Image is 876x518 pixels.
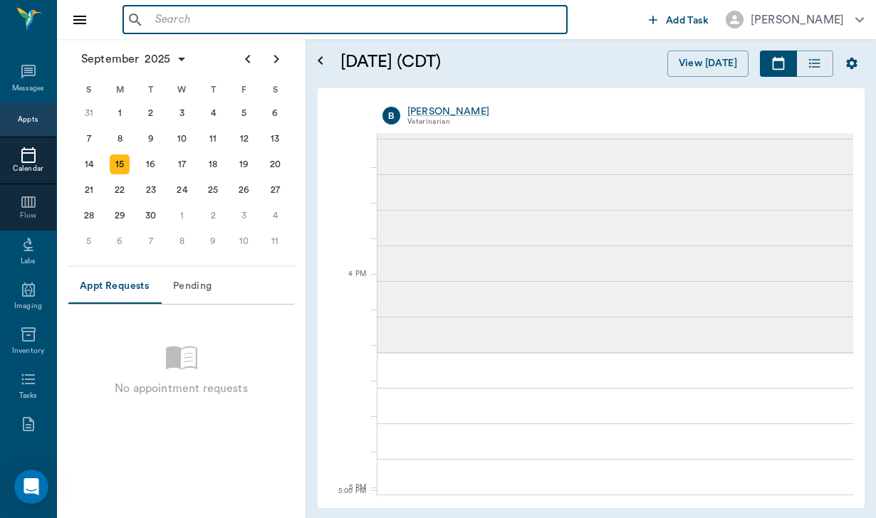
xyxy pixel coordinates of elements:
span: September [78,49,142,69]
div: Messages [12,83,45,94]
div: Saturday, September 13, 2025 [265,129,285,149]
div: Monday, October 6, 2025 [110,231,130,251]
div: Monday, September 29, 2025 [110,206,130,226]
div: Friday, September 5, 2025 [234,103,254,123]
div: Monday, September 8, 2025 [110,129,130,149]
div: Thursday, September 11, 2025 [203,129,223,149]
div: Monday, September 22, 2025 [110,180,130,200]
div: Today, Monday, September 15, 2025 [110,154,130,174]
div: Thursday, October 2, 2025 [203,206,223,226]
p: No appointment requests [115,380,247,397]
div: Thursday, September 25, 2025 [203,180,223,200]
div: Sunday, September 21, 2025 [79,180,99,200]
button: Add Task [643,6,714,33]
h5: [DATE] (CDT) [340,51,548,73]
button: [PERSON_NAME] [714,6,875,33]
div: Appts [18,115,38,125]
div: W [167,79,198,100]
div: Open Intercom Messenger [14,470,48,504]
div: S [73,79,105,100]
div: Wednesday, September 24, 2025 [172,180,192,200]
div: F [229,79,260,100]
button: Previous page [234,45,262,73]
div: T [135,79,167,100]
div: Saturday, October 4, 2025 [265,206,285,226]
div: Tuesday, September 2, 2025 [141,103,161,123]
div: Sunday, October 5, 2025 [79,231,99,251]
div: Inventory [12,346,44,356]
div: Friday, October 10, 2025 [234,231,254,251]
div: Wednesday, September 3, 2025 [172,103,192,123]
input: Search [150,10,561,30]
button: Next page [262,45,291,73]
div: Tuesday, September 23, 2025 [141,180,161,200]
a: [PERSON_NAME] [407,105,837,119]
div: Sunday, August 31, 2025 [79,103,99,123]
div: Thursday, October 9, 2025 [203,231,223,251]
div: Wednesday, October 8, 2025 [172,231,192,251]
button: September2025 [74,45,194,73]
button: Pending [160,270,224,304]
div: S [259,79,291,100]
button: View [DATE] [667,51,749,77]
button: Open calendar [312,33,329,88]
div: Saturday, September 6, 2025 [265,103,285,123]
div: Saturday, October 11, 2025 [265,231,285,251]
div: M [105,79,136,100]
div: Tuesday, October 7, 2025 [141,231,161,251]
div: Labs [21,256,36,267]
div: T [197,79,229,100]
div: Friday, September 19, 2025 [234,154,254,174]
div: Friday, September 26, 2025 [234,180,254,200]
div: Friday, October 3, 2025 [234,206,254,226]
div: Tuesday, September 30, 2025 [141,206,161,226]
div: Saturday, September 20, 2025 [265,154,285,174]
div: Sunday, September 28, 2025 [79,206,99,226]
div: Tuesday, September 9, 2025 [141,129,161,149]
div: Veterinarian [407,116,837,128]
button: Close drawer [66,6,94,34]
button: Appt Requests [68,270,160,304]
div: Tuesday, September 16, 2025 [141,154,161,174]
div: Thursday, September 18, 2025 [203,154,223,174]
div: Sunday, September 7, 2025 [79,129,99,149]
span: 2025 [142,49,173,69]
div: [PERSON_NAME] [751,11,844,28]
div: 5 PM [329,480,366,495]
div: Appointment request tabs [68,270,294,304]
div: Imaging [14,301,42,312]
div: Wednesday, September 17, 2025 [172,154,192,174]
div: Monday, September 1, 2025 [110,103,130,123]
div: Wednesday, October 1, 2025 [172,206,192,226]
div: Sunday, September 14, 2025 [79,154,99,174]
div: Tasks [19,391,37,401]
div: 5:00 PM [329,484,366,498]
div: Wednesday, September 10, 2025 [172,129,192,149]
div: Thursday, September 4, 2025 [203,103,223,123]
div: Saturday, September 27, 2025 [265,180,285,200]
div: 4 PM [329,267,366,302]
div: Friday, September 12, 2025 [234,129,254,149]
div: B [382,107,400,125]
